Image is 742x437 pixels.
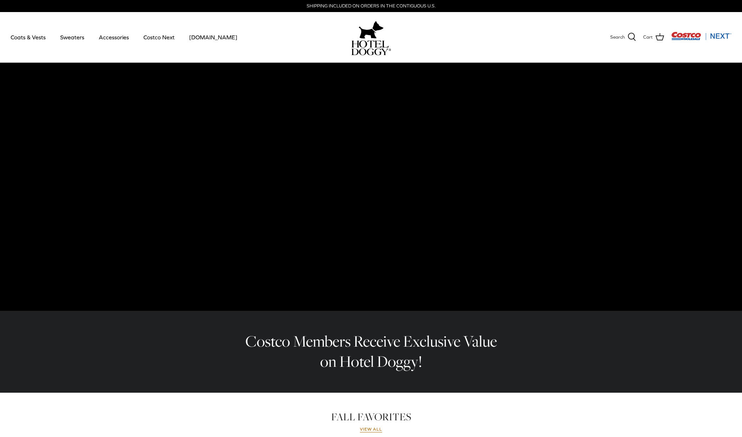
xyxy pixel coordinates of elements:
a: Search [610,33,636,42]
a: FALL FAVORITES [331,410,411,424]
img: Costco Next [671,32,731,40]
img: hoteldoggycom [351,40,391,55]
h2: Costco Members Receive Exclusive Value on Hotel Doggy! [240,331,502,371]
img: hoteldoggy.com [359,19,384,40]
span: Search [610,34,625,41]
a: Cart [643,33,664,42]
a: Coats & Vests [4,25,52,49]
a: Sweaters [54,25,91,49]
a: Visit Costco Next [671,36,731,41]
a: [DOMAIN_NAME] [183,25,244,49]
a: Accessories [92,25,135,49]
span: Cart [643,34,653,41]
a: View all [360,427,383,432]
a: Costco Next [137,25,181,49]
a: hoteldoggy.com hoteldoggycom [351,19,391,55]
